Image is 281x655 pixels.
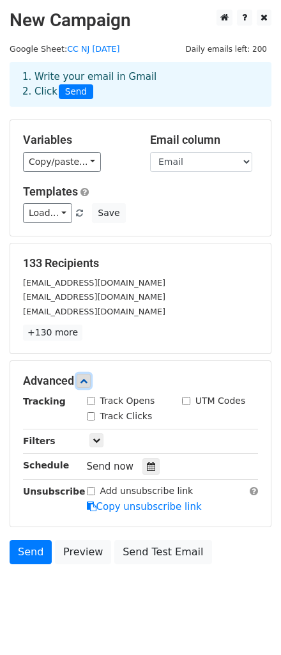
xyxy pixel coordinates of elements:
[10,44,120,54] small: Google Sheet:
[67,44,119,54] a: CC NJ [DATE]
[23,185,78,198] a: Templates
[23,307,165,316] small: [EMAIL_ADDRESS][DOMAIN_NAME]
[23,486,86,497] strong: Unsubscribe
[10,10,271,31] h2: New Campaign
[87,461,134,472] span: Send now
[100,394,155,408] label: Track Opens
[23,374,258,388] h5: Advanced
[23,152,101,172] a: Copy/paste...
[23,396,66,406] strong: Tracking
[55,540,111,564] a: Preview
[195,394,245,408] label: UTM Codes
[59,84,93,100] span: Send
[10,540,52,564] a: Send
[150,133,258,147] h5: Email column
[23,278,165,288] small: [EMAIL_ADDRESS][DOMAIN_NAME]
[114,540,211,564] a: Send Test Email
[23,436,56,446] strong: Filters
[100,484,194,498] label: Add unsubscribe link
[181,42,271,56] span: Daily emails left: 200
[217,594,281,655] iframe: Chat Widget
[23,460,69,470] strong: Schedule
[23,325,82,341] a: +130 more
[23,203,72,223] a: Load...
[92,203,125,223] button: Save
[23,292,165,302] small: [EMAIL_ADDRESS][DOMAIN_NAME]
[13,70,268,99] div: 1. Write your email in Gmail 2. Click
[23,133,131,147] h5: Variables
[181,44,271,54] a: Daily emails left: 200
[23,256,258,270] h5: 133 Recipients
[87,501,202,512] a: Copy unsubscribe link
[100,410,153,423] label: Track Clicks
